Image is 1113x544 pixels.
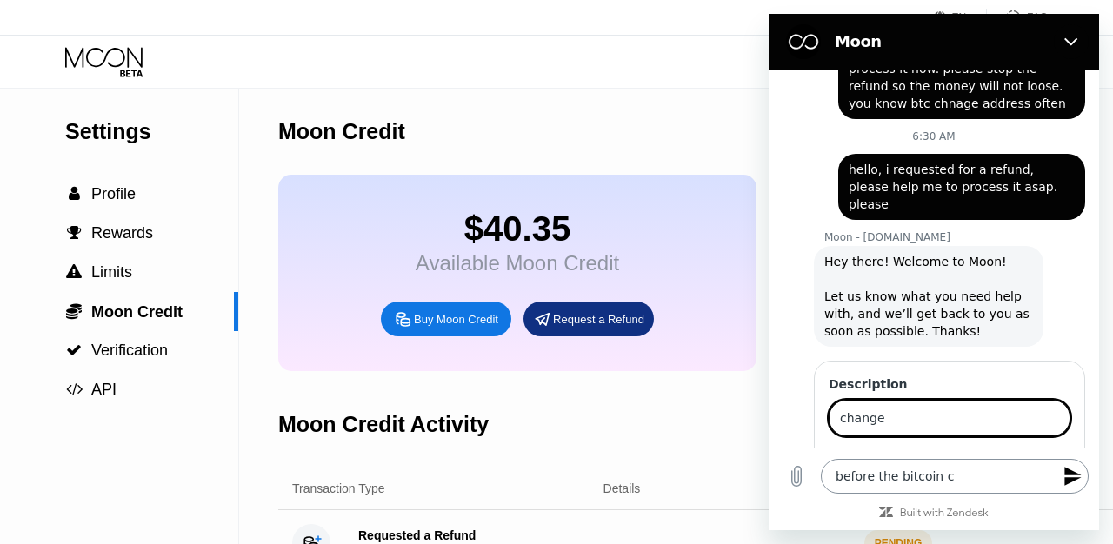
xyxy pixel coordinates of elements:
[381,302,511,336] div: Buy Moon Credit
[65,381,83,397] div: 
[934,9,987,26] div: EN
[66,381,83,397] span: 
[91,185,136,202] span: Profile
[91,342,168,359] span: Verification
[65,302,83,320] div: 
[65,225,83,241] div: 
[1027,11,1048,23] div: FAQ
[278,412,489,437] div: Moon Credit Activity
[65,119,238,144] div: Settings
[414,312,498,327] div: Buy Moon Credit
[952,11,967,23] div: EN
[416,251,619,275] div: Available Moon Credit
[987,9,1048,26] div: FAQ
[553,312,644,327] div: Request a Refund
[66,264,82,280] span: 
[65,342,83,358] div: 
[416,209,619,249] div: $40.35
[358,528,476,542] div: Requested a Refund
[278,119,405,144] div: Moon Credit
[91,381,117,398] span: API
[65,264,83,280] div: 
[66,342,82,358] span: 
[603,481,641,495] div: Details
[66,302,82,320] span: 
[292,481,385,495] div: Transaction Type
[769,14,1099,530] iframe: Messaging window
[523,302,654,336] div: Request a Refund
[91,263,132,281] span: Limits
[69,186,80,202] span: 
[65,186,83,202] div: 
[91,303,183,321] span: Moon Credit
[91,224,153,242] span: Rewards
[67,225,82,241] span: 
